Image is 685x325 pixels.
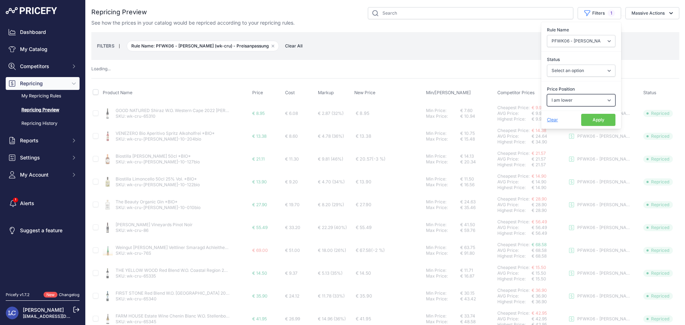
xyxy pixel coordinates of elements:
[116,113,156,119] a: SKU: wk-cru-65310
[426,182,460,188] div: Max Price:
[532,139,547,144] span: € 34.90
[356,202,371,207] span: € 27.90
[497,128,529,133] a: Cheapest Price:
[532,128,546,133] a: € 14.38
[426,159,460,165] div: Max Price:
[547,117,558,122] span: Clear
[497,248,532,253] div: AVG Price:
[356,156,386,162] span: € 20.57
[426,228,460,233] div: Max Price:
[116,273,156,279] a: SKU: wk-cru-65335
[285,316,300,321] span: € 26.99
[116,131,215,136] a: VENEZERO Bio Aperitivo Spritz Alkoholfrei *BIO*
[497,90,535,95] span: Competitor Prices
[497,230,526,236] a: Highest Price:
[426,290,460,296] div: Min Price:
[497,242,529,247] a: Cheapest Price:
[20,80,67,87] span: Repricing
[116,245,241,250] a: Weingut [PERSON_NAME] Veltliner Smaragd Achleithen - 2021
[532,151,546,156] span: € 21.57
[97,43,115,49] small: FILTERS
[426,136,460,142] div: Max Price:
[318,316,346,321] span: € 14.96 (36%)
[252,179,267,184] span: € 13.90
[532,265,546,270] span: € 15.50
[569,316,631,322] a: PFWK06 - [PERSON_NAME] (wk-cru) - Preisanpassung
[285,179,298,184] span: € 9.20
[318,270,342,276] span: € 5.13 (35%)
[497,316,532,322] div: AVG Price:
[460,108,494,113] div: € 7.60
[532,196,547,202] a: € 28.90
[20,154,67,161] span: Settings
[497,293,532,299] div: AVG Price:
[547,86,615,93] label: Price Position
[318,90,334,95] span: Markup
[532,173,547,179] a: € 14.90
[371,248,385,253] span: (-2 %)
[426,319,460,325] div: Max Price:
[532,162,546,167] span: € 21.57
[643,315,673,323] span: Repriced
[497,196,529,202] a: Cheapest Price:
[532,225,566,230] div: € 56.49
[460,176,494,182] div: € 11.50
[318,202,344,207] span: € 8.20 (29%)
[497,288,529,293] a: Cheapest Price:
[318,133,344,139] span: € 4.78 (36%)
[577,316,631,322] p: PFWK06 - [PERSON_NAME] (wk-cru) - Preisanpassung
[252,316,267,321] span: € 41.95
[107,66,111,71] span: ...
[577,179,631,185] p: PFWK06 - [PERSON_NAME] (wk-cru) - Preisanpassung
[115,44,124,48] small: |
[6,224,80,237] a: Suggest a feature
[285,293,299,299] span: € 24.12
[497,133,532,139] div: AVG Price:
[532,105,544,110] a: € 9.95
[460,159,494,165] div: € 20.34
[285,133,298,139] span: € 8.60
[569,248,631,253] a: PFWK06 - [PERSON_NAME] (wk-cru) - Preisanpassung
[643,224,673,231] span: Repriced
[460,222,494,228] div: € 41.50
[532,179,566,185] div: € 14.90
[426,153,460,159] div: Min Price:
[285,248,300,253] span: € 51.00
[318,156,343,162] span: € 9.81 (46%)
[426,108,460,113] div: Min Price:
[497,208,526,213] a: Highest Price:
[426,113,460,119] div: Max Price:
[252,270,267,276] span: € 14.50
[497,116,526,122] a: Highest Price:
[6,168,80,181] button: My Account
[116,250,151,256] a: SKU: wk-cru-76S
[285,225,300,230] span: € 33.20
[426,222,460,228] div: Min Price:
[532,202,566,208] div: € 28.90
[460,313,494,319] div: € 33.74
[497,139,526,144] a: Highest Price:
[569,225,631,230] a: PFWK06 - [PERSON_NAME] (wk-cru) - Preisanpassung
[577,248,631,253] p: PFWK06 - [PERSON_NAME] (wk-cru) - Preisanpassung
[356,293,372,299] span: € 35.90
[460,113,494,119] div: € 10.94
[281,42,306,50] button: Clear All
[497,276,526,281] a: Highest Price:
[643,110,673,117] span: Repriced
[91,19,295,26] p: See how the prices in your catalog would be repriced according to your repricing rules.
[252,293,268,299] span: € 35.90
[532,133,566,139] div: € 24.64
[44,292,57,298] span: New
[20,63,67,70] span: Competitors
[20,137,67,144] span: Reports
[497,265,529,270] a: Cheapest Price:
[116,222,193,227] a: [PERSON_NAME] Vineyards Pinot Noir
[103,90,132,95] span: Product Name
[643,201,673,208] span: Repriced
[426,313,460,319] div: Min Price:
[252,202,267,207] span: € 27.90
[116,268,282,273] a: THE YELLOW WOOD Red Blend W.O. Coastal Region 2020 [PERSON_NAME] *BIO*
[116,176,197,182] a: Biostilla Limoncello 50cl 25% Vol. *BIO*
[460,131,494,136] div: € 10.75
